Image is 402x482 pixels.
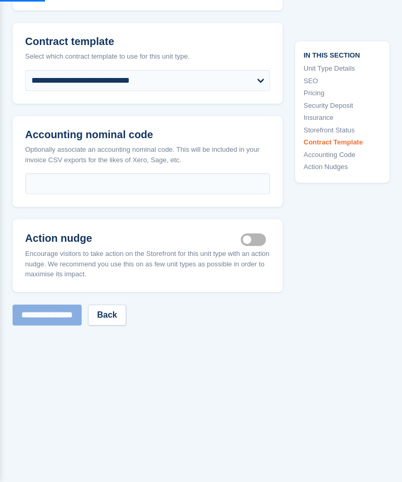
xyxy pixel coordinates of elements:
span: In this section [304,49,381,59]
a: Insurance [304,113,381,123]
h2: Accounting nominal code [25,129,270,141]
a: Accounting Code [304,149,381,160]
a: SEO [304,75,381,86]
a: Unit Type Details [304,63,381,74]
a: Pricing [304,88,381,98]
a: Contract Template [304,137,381,148]
div: Optionally associate an accounting nominal code. This will be included in your invoice CSV export... [25,144,270,165]
div: Select which contract template to use for this unit type. [25,51,270,62]
label: Is active [241,239,270,241]
div: Encourage visitors to take action on the Storefront for this unit type with an action nudge. We r... [25,249,270,279]
h2: Action nudge [25,232,241,244]
a: Storefront Status [304,125,381,135]
h2: Contract template [25,36,270,48]
a: Security Deposit [304,100,381,110]
a: Action Nudges [304,162,381,172]
a: Back [88,305,126,326]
